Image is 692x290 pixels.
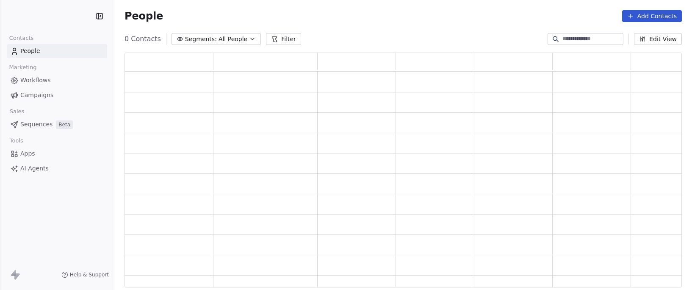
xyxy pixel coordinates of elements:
[185,35,217,44] span: Segments:
[7,147,107,161] a: Apps
[61,271,109,278] a: Help & Support
[20,47,40,56] span: People
[6,134,27,147] span: Tools
[125,10,163,22] span: People
[6,105,28,118] span: Sales
[622,10,682,22] button: Add Contacts
[266,33,301,45] button: Filter
[7,44,107,58] a: People
[56,120,73,129] span: Beta
[20,149,35,158] span: Apps
[125,34,161,44] span: 0 Contacts
[6,61,40,74] span: Marketing
[20,164,49,173] span: AI Agents
[7,117,107,131] a: SequencesBeta
[7,73,107,87] a: Workflows
[70,271,109,278] span: Help & Support
[7,162,107,176] a: AI Agents
[634,33,682,45] button: Edit View
[20,120,53,129] span: Sequences
[20,91,53,100] span: Campaigns
[219,35,247,44] span: All People
[20,76,51,85] span: Workflows
[6,32,37,45] span: Contacts
[7,88,107,102] a: Campaigns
